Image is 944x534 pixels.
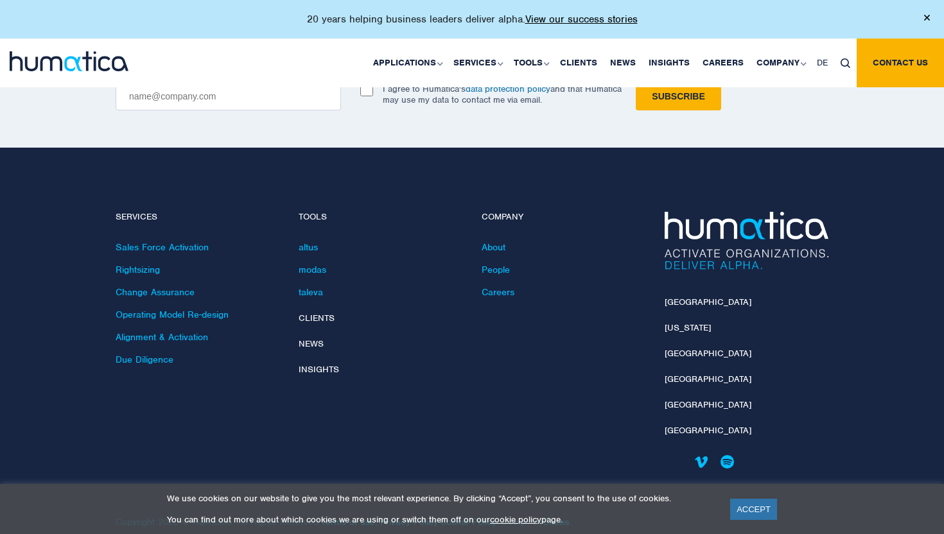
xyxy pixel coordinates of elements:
[299,241,318,253] a: altus
[730,499,777,520] a: ACCEPT
[116,331,208,343] a: Alignment & Activation
[507,39,554,87] a: Tools
[299,338,324,349] a: News
[665,322,711,333] a: [US_STATE]
[665,451,687,473] a: Humatica on Linkedin
[299,313,335,323] a: Clients
[299,264,326,275] a: modas
[525,13,638,26] a: View our success stories
[665,212,828,270] img: Humatica
[857,39,944,87] a: Contact us
[482,264,510,275] a: People
[665,425,751,436] a: [GEOGRAPHIC_DATA]
[696,39,750,87] a: Careers
[116,309,229,320] a: Operating Model Re-design
[690,451,713,473] a: Humatica on Vimeo
[116,286,195,298] a: Change Assurance
[750,39,810,87] a: Company
[810,39,834,87] a: DE
[167,493,714,504] p: We use cookies on our website to give you the most relevant experience. By clicking “Accept”, you...
[482,241,505,253] a: About
[466,83,550,94] a: data protection policy
[10,51,128,71] img: logo
[665,297,751,307] a: [GEOGRAPHIC_DATA]
[604,39,642,87] a: News
[383,83,622,105] p: I agree to Humatica's and that Humatica may use my data to contact me via email.
[841,58,850,68] img: search_icon
[299,286,323,298] a: taleva
[490,514,541,525] a: cookie policy
[116,264,160,275] a: Rightsizing
[116,354,173,365] a: Due Diligence
[116,241,209,253] a: Sales Force Activation
[367,39,447,87] a: Applications
[665,374,751,384] a: [GEOGRAPHIC_DATA]
[447,39,507,87] a: Services
[482,286,514,298] a: Careers
[817,57,828,68] span: DE
[116,212,279,223] h4: Services
[482,212,645,223] h4: Company
[665,348,751,359] a: [GEOGRAPHIC_DATA]
[554,39,604,87] a: Clients
[665,399,751,410] a: [GEOGRAPHIC_DATA]
[307,13,638,26] p: 20 years helping business leaders deliver alpha.
[642,39,696,87] a: Insights
[360,83,373,96] input: I agree to Humatica'sdata protection policyand that Humatica may use my data to contact me via em...
[299,364,339,375] a: Insights
[636,83,721,110] input: Subscribe
[716,451,739,473] a: Humatica on Spotify
[167,514,714,525] p: You can find out more about which cookies we are using or switch them off on our page.
[299,212,462,223] h4: Tools
[116,83,341,110] input: name@company.com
